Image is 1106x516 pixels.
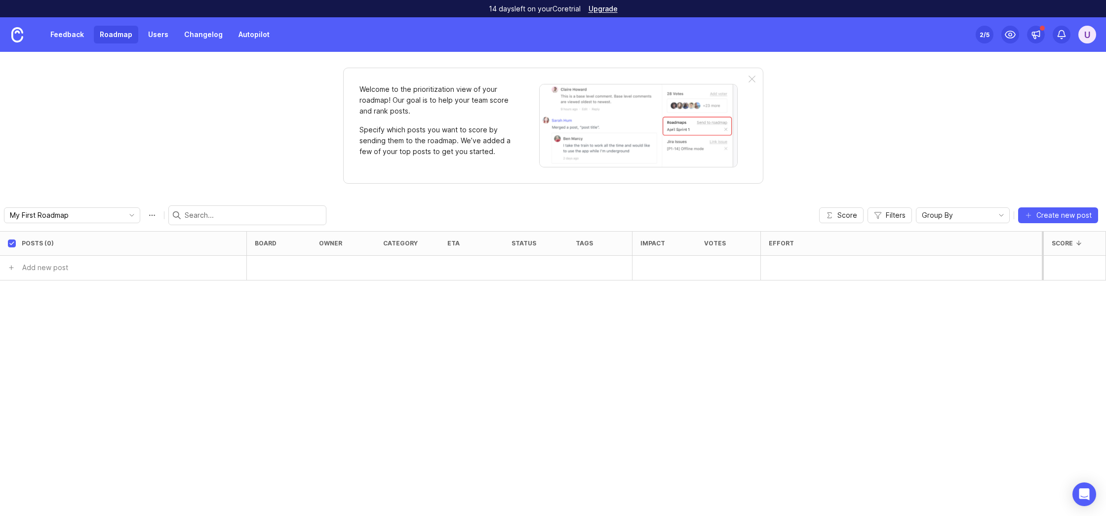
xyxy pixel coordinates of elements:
[10,210,119,221] input: My First Roadmap
[144,207,160,223] button: Roadmap options
[359,84,514,117] p: Welcome to the prioritization view of your roadmap! Our goal is to help your team score and rank ...
[94,26,138,43] a: Roadmap
[1052,239,1073,247] div: Score
[589,5,618,12] a: Upgrade
[512,239,536,247] div: status
[4,207,140,223] div: toggle menu
[1036,210,1092,220] span: Create new post
[255,239,276,247] div: board
[44,26,90,43] a: Feedback
[359,124,514,157] p: Specify which posts you want to score by sending them to the roadmap. We’ve added a few of your t...
[319,239,342,247] div: owner
[1078,26,1096,43] button: U
[383,239,418,247] div: category
[185,210,322,221] input: Search...
[868,207,912,223] button: Filters
[993,211,1009,219] svg: toggle icon
[447,239,460,247] div: eta
[980,28,989,41] div: 2 /5
[1072,482,1096,506] div: Open Intercom Messenger
[976,26,993,43] button: 2/5
[11,27,23,42] img: Canny Home
[124,211,140,219] svg: toggle icon
[1018,207,1098,223] button: Create new post
[178,26,229,43] a: Changelog
[233,26,276,43] a: Autopilot
[704,239,726,247] div: Votes
[819,207,864,223] button: Score
[576,239,593,247] div: tags
[922,210,953,221] span: Group By
[769,239,794,247] div: Effort
[837,210,857,220] span: Score
[489,4,581,14] p: 14 days left on your Core trial
[886,210,906,220] span: Filters
[916,207,1010,223] div: toggle menu
[640,239,665,247] div: Impact
[22,239,54,247] div: Posts (0)
[142,26,174,43] a: Users
[539,84,738,167] img: When viewing a post, you can send it to a roadmap
[22,262,68,273] div: Add new post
